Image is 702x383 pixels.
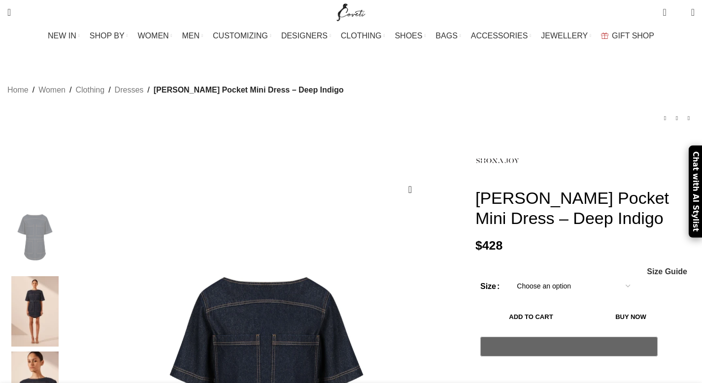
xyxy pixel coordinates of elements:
a: Previous product [659,112,671,124]
label: Size [480,280,500,293]
a: BAGS [435,26,461,46]
span: CUSTOMIZING [213,31,268,40]
span: WOMEN [138,31,169,40]
span: JEWELLERY [541,31,588,40]
h1: [PERSON_NAME] Pocket Mini Dress – Deep Indigo [475,188,695,228]
a: Site logo [334,7,368,16]
button: Pay with GPay [480,337,658,356]
button: Buy now [587,306,675,327]
a: SHOP BY [90,26,128,46]
a: Dresses [115,84,144,96]
a: 0 [658,2,671,22]
a: Search [2,2,16,22]
bdi: 428 [475,239,502,252]
button: Add to cart [480,306,582,327]
a: JEWELLERY [541,26,591,46]
a: Women [38,84,66,96]
span: 0 [664,5,671,12]
a: ACCESSORIES [471,26,532,46]
span: [PERSON_NAME] Pocket Mini Dress – Deep Indigo [154,84,344,96]
span: CLOTHING [341,31,382,40]
a: WOMEN [138,26,172,46]
img: Shona Joy [475,139,520,183]
img: GiftBag [601,32,608,39]
span: BAGS [435,31,457,40]
span: DESIGNERS [281,31,328,40]
a: Home [7,84,29,96]
a: MEN [182,26,203,46]
a: DESIGNERS [281,26,331,46]
span: NEW IN [48,31,76,40]
a: Next product [683,112,695,124]
a: Clothing [75,84,104,96]
nav: Breadcrumb [7,84,344,96]
a: NEW IN [48,26,80,46]
a: GIFT SHOP [601,26,654,46]
div: My Wishlist [674,2,684,22]
a: CUSTOMIZING [213,26,271,46]
span: $ [475,239,482,252]
span: GIFT SHOP [612,31,654,40]
span: SHOP BY [90,31,125,40]
img: Shona Joy Dress [5,276,65,347]
a: Size Guide [646,268,687,276]
span: MEN [182,31,200,40]
img: Rita Patch Pocket Mini Dress - Deep Indigo [5,200,65,271]
iframe: Secure express checkout frame [478,362,660,366]
a: CLOTHING [341,26,385,46]
span: 0 [676,10,683,17]
a: SHOES [395,26,426,46]
div: Main navigation [2,26,700,46]
span: SHOES [395,31,422,40]
span: ACCESSORIES [471,31,528,40]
